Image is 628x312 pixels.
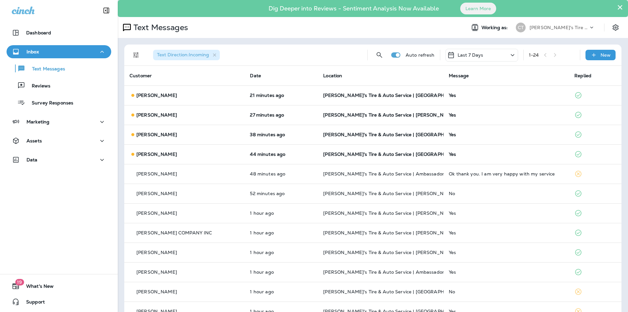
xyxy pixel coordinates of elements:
p: Oct 8, 2025 07:49 AM [250,250,313,255]
button: Inbox [7,45,111,58]
div: 1 - 24 [529,52,539,58]
button: Close [617,2,623,12]
p: [PERSON_NAME] COMPANY INC [136,230,212,235]
span: [PERSON_NAME]'s Tire & Auto Service | [GEOGRAPHIC_DATA] [323,151,466,157]
p: Oct 8, 2025 08:18 AM [250,152,313,157]
p: Oct 8, 2025 08:41 AM [250,93,313,98]
button: Reviews [7,79,111,92]
p: [PERSON_NAME] [136,132,177,137]
p: Text Messages [26,66,65,72]
p: [PERSON_NAME] [136,171,177,176]
p: [PERSON_NAME] [136,211,177,216]
p: Oct 8, 2025 07:48 AM [250,269,313,275]
span: [PERSON_NAME]'s Tire & Auto Service | Ambassador [323,269,444,275]
span: 19 [15,279,24,285]
button: Support [7,295,111,308]
button: Survey Responses [7,96,111,109]
button: Dashboard [7,26,111,39]
button: Text Messages [7,62,111,75]
span: Working as: [481,25,509,30]
button: Search Messages [373,48,386,62]
p: Text Messages [131,23,188,32]
div: Yes [449,250,564,255]
div: Yes [449,269,564,275]
div: Yes [449,132,564,137]
div: CT [516,23,526,32]
p: Assets [26,138,42,143]
span: What's New [20,284,54,291]
span: Location [323,73,342,79]
p: Dig Deeper into Reviews - Sentiment Analysis Now Available [250,8,458,9]
p: Oct 8, 2025 08:24 AM [250,132,313,137]
div: Yes [449,93,564,98]
p: Reviews [25,83,50,89]
button: Marketing [7,115,111,128]
span: [PERSON_NAME]'s Tire & Auto Service | [PERSON_NAME] [323,230,456,236]
button: 19What's New [7,280,111,293]
button: Learn More [460,3,496,14]
p: [PERSON_NAME] [136,112,177,118]
p: Oct 8, 2025 07:48 AM [250,289,313,294]
p: [PERSON_NAME] [136,269,177,275]
p: Data [26,157,38,162]
p: Dashboard [26,30,51,35]
span: [PERSON_NAME]'s Tire & Auto Service | [GEOGRAPHIC_DATA] [323,289,466,295]
p: Last 7 Days [458,52,483,58]
div: Yes [449,112,564,118]
span: [PERSON_NAME]'s Tire & Auto Service | [PERSON_NAME][GEOGRAPHIC_DATA] [323,249,507,255]
p: Auto refresh [406,52,435,58]
span: Support [20,299,45,307]
div: Ok thank you. I am very happy with my service [449,171,564,176]
p: [PERSON_NAME] [136,152,177,157]
div: No [449,289,564,294]
p: Marketing [26,119,49,124]
p: [PERSON_NAME] [136,289,177,294]
span: Text Direction : Incoming [157,52,209,58]
p: Oct 8, 2025 08:10 AM [250,191,313,196]
button: Settings [610,22,621,33]
span: Replied [574,73,591,79]
button: Filters [130,48,143,62]
p: [PERSON_NAME] [136,191,177,196]
p: New [601,52,611,58]
p: Oct 8, 2025 08:35 AM [250,112,313,118]
div: Yes [449,230,564,235]
button: Data [7,153,111,166]
p: Oct 8, 2025 08:14 AM [250,171,313,176]
p: [PERSON_NAME] [136,93,177,98]
p: Survey Responses [25,100,73,106]
span: [PERSON_NAME]'s Tire & Auto Service | [PERSON_NAME] [323,210,456,216]
span: Customer [130,73,152,79]
span: [PERSON_NAME]'s Tire & Auto Service | [PERSON_NAME] [323,112,456,118]
p: [PERSON_NAME] [136,250,177,255]
span: Message [449,73,469,79]
button: Collapse Sidebar [97,4,115,17]
span: [PERSON_NAME]'s Tire & Auto Service | Ambassador [323,171,444,177]
p: [PERSON_NAME]'s Tire & Auto [530,25,588,30]
span: Date [250,73,261,79]
div: No [449,191,564,196]
div: Yes [449,152,564,157]
div: Yes [449,211,564,216]
div: Text Direction:Incoming [153,50,220,60]
p: Inbox [26,49,39,54]
p: Oct 8, 2025 07:58 AM [250,211,313,216]
span: [PERSON_NAME]'s Tire & Auto Service | [GEOGRAPHIC_DATA][PERSON_NAME] [323,92,507,98]
span: [PERSON_NAME]'s Tire & Auto Service | [PERSON_NAME][GEOGRAPHIC_DATA] [323,191,507,196]
p: Oct 8, 2025 07:52 AM [250,230,313,235]
span: [PERSON_NAME]'s Tire & Auto Service | [GEOGRAPHIC_DATA] [323,132,466,138]
button: Assets [7,134,111,147]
